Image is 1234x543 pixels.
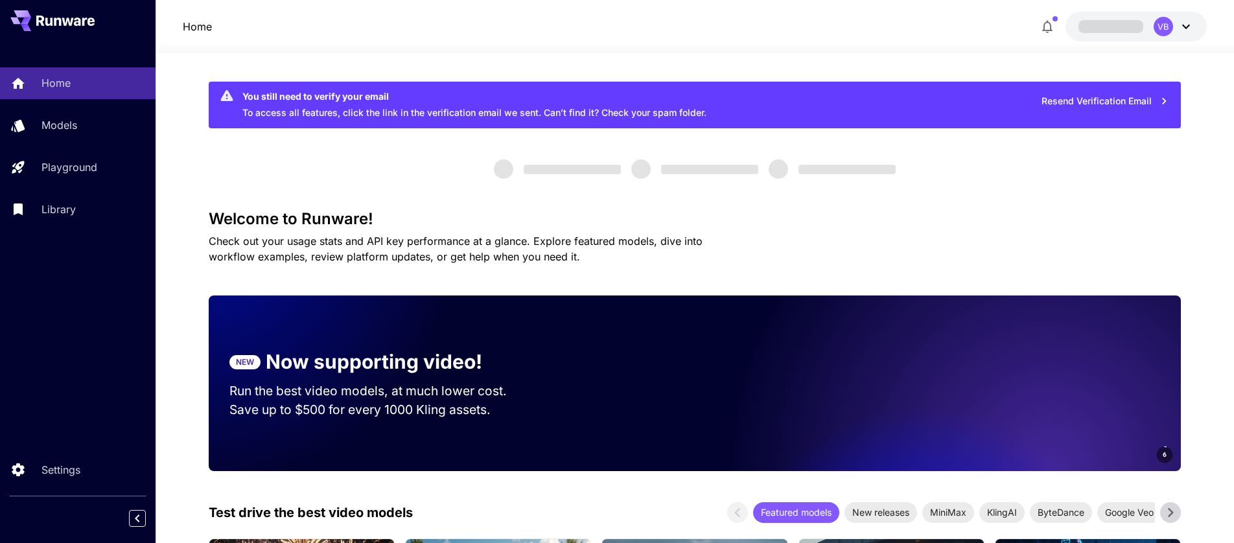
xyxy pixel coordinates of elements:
span: New releases [844,505,917,519]
button: Collapse sidebar [129,510,146,527]
div: Collapse sidebar [139,507,156,530]
span: Google Veo [1097,505,1161,519]
button: VB [1065,12,1207,41]
span: ByteDance [1030,505,1092,519]
div: Google Veo [1097,502,1161,523]
a: Home [183,19,212,34]
div: VB [1154,17,1173,36]
p: Settings [41,462,80,478]
p: NEW [236,356,254,368]
p: Run the best video models, at much lower cost. [229,382,531,400]
p: Save up to $500 for every 1000 Kling assets. [229,400,531,419]
div: New releases [844,502,917,523]
span: Featured models [753,505,839,519]
div: You still need to verify your email [242,89,706,103]
span: MiniMax [922,505,974,519]
div: MiniMax [922,502,974,523]
span: 6 [1163,450,1167,459]
span: Check out your usage stats and API key performance at a glance. Explore featured models, dive int... [209,235,703,263]
p: Test drive the best video models [209,503,413,522]
span: KlingAI [979,505,1025,519]
button: Resend Verification Email [1034,88,1176,115]
p: Home [41,75,71,91]
nav: breadcrumb [183,19,212,34]
p: Now supporting video! [266,347,482,376]
h3: Welcome to Runware! [209,210,1181,228]
div: KlingAI [979,502,1025,523]
p: Playground [41,159,97,175]
p: Models [41,117,77,133]
p: Library [41,202,76,217]
div: To access all features, click the link in the verification email we sent. Can’t find it? Check yo... [242,86,706,124]
div: ByteDance [1030,502,1092,523]
div: Featured models [753,502,839,523]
